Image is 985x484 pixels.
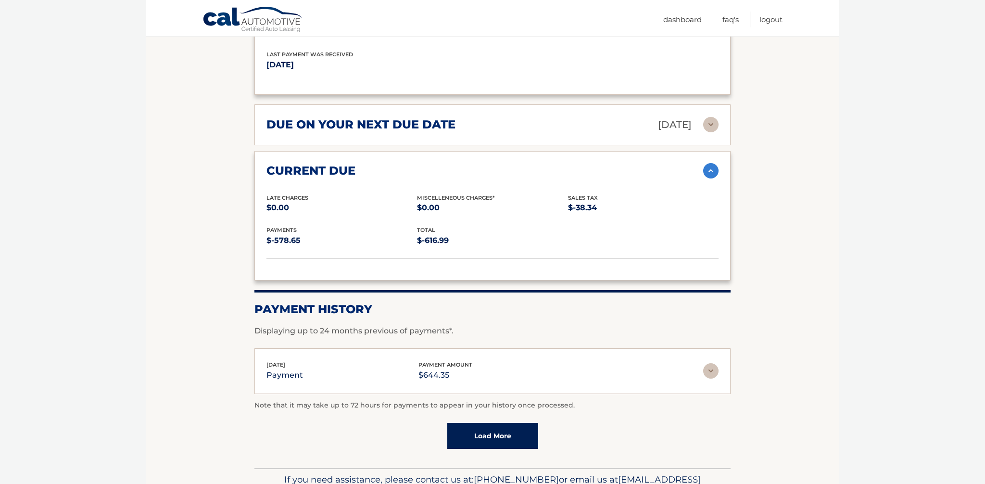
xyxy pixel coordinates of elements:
[722,12,739,27] a: FAQ's
[759,12,783,27] a: Logout
[568,201,719,215] p: $-38.34
[202,6,303,34] a: Cal Automotive
[266,117,455,132] h2: due on your next due date
[254,400,731,411] p: Note that it may take up to 72 hours for payments to appear in your history once processed.
[266,201,417,215] p: $0.00
[254,302,731,317] h2: Payment History
[447,423,538,449] a: Load More
[417,234,568,247] p: $-616.99
[266,58,492,72] p: [DATE]
[658,116,692,133] p: [DATE]
[568,194,598,201] span: Sales Tax
[703,363,719,379] img: accordion-rest.svg
[266,234,417,247] p: $-578.65
[703,163,719,178] img: accordion-active.svg
[254,325,731,337] p: Displaying up to 24 months previous of payments*.
[418,361,472,368] span: payment amount
[417,227,435,233] span: total
[266,369,303,382] p: payment
[703,117,719,132] img: accordion-rest.svg
[266,227,297,233] span: payments
[417,201,568,215] p: $0.00
[663,12,702,27] a: Dashboard
[266,51,353,58] span: Last Payment was received
[266,164,355,178] h2: current due
[417,194,495,201] span: Miscelleneous Charges*
[266,361,285,368] span: [DATE]
[418,369,472,382] p: $644.35
[266,194,308,201] span: Late Charges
